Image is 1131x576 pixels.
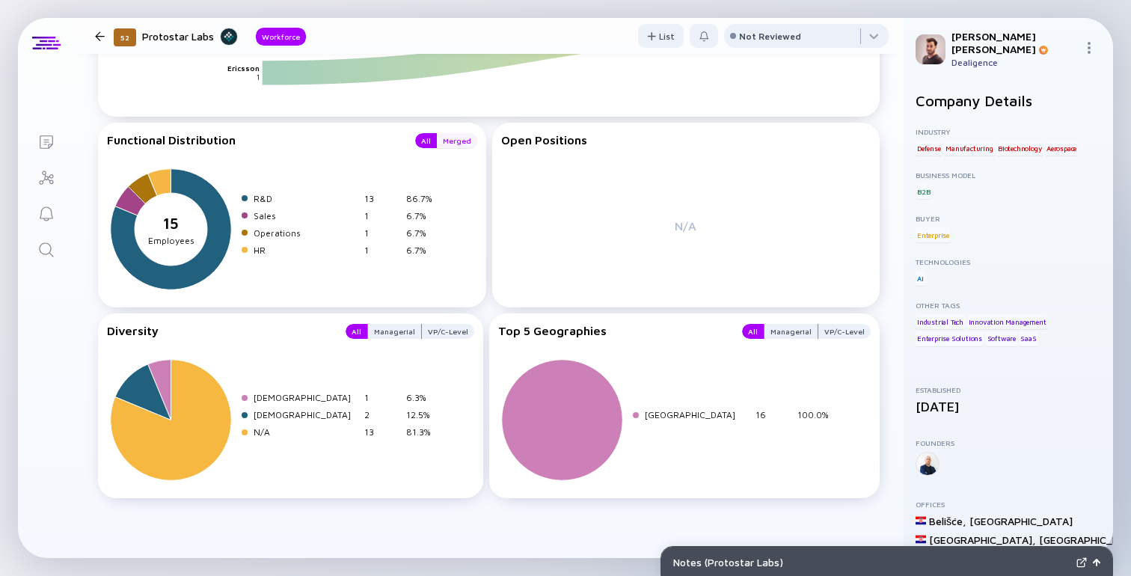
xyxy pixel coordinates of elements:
div: N/A [501,158,871,294]
a: Investor Map [18,159,74,194]
button: VP/C-Level [422,324,474,339]
div: 1 [364,392,400,403]
div: R&D [254,193,358,204]
div: Workforce [256,29,306,44]
div: 13 [364,193,400,204]
div: Belišće , [929,515,966,527]
div: Managerial [368,324,421,339]
button: Managerial [764,324,818,339]
div: [PERSON_NAME] [PERSON_NAME] [951,30,1077,55]
div: [DEMOGRAPHIC_DATA] [254,392,358,403]
img: Expand Notes [1076,557,1087,568]
div: Biotechnology [996,141,1043,156]
div: Top 5 Geographies [498,324,728,339]
div: Protostar Labs [142,27,238,46]
div: 16 [755,409,791,420]
div: HR [254,245,358,256]
div: Notes ( Protostar Labs ) [673,556,1070,569]
div: Enterprise Solutions [916,331,984,346]
div: [DATE] [916,399,1101,414]
div: 12.5% [406,409,442,420]
img: Menu [1083,42,1095,54]
div: Manufacturing [944,141,994,156]
div: Founders [916,438,1101,447]
button: List [638,24,684,48]
div: 86.7% [406,193,442,204]
div: 13 [364,426,400,438]
div: Technologies [916,257,1101,266]
div: Buyer [916,214,1101,223]
div: 6.7% [406,245,442,256]
button: VP/C-Level [818,324,871,339]
div: Operations [254,227,358,239]
div: 100.0% [797,409,833,420]
div: [GEOGRAPHIC_DATA] , [929,533,1036,546]
button: All [415,133,437,148]
div: B2B [916,184,931,199]
div: Established [916,385,1101,394]
a: Lists [18,123,74,159]
div: 6.7% [406,210,442,221]
a: Reminders [18,194,74,230]
div: Open Positions [501,133,871,147]
img: Open Notes [1093,559,1100,566]
div: Defense [916,141,942,156]
div: Aerospace [1045,141,1078,156]
div: SaaS [1019,331,1037,346]
button: All [742,324,764,339]
img: Croatia Flag [916,515,926,526]
div: Enterprise [916,227,951,242]
div: 1 [364,210,400,221]
div: 6.3% [406,392,442,403]
img: Croatia Flag [916,534,926,545]
div: Diversity [107,324,331,339]
div: Functional Distribution [107,133,400,148]
div: 1 [364,245,400,256]
tspan: Employees [148,235,194,246]
div: Business Model [916,171,1101,180]
div: [GEOGRAPHIC_DATA] [645,409,750,420]
div: Sales [254,210,358,221]
div: AI [916,271,925,286]
button: All [346,324,367,339]
img: Gil Profile Picture [916,34,945,64]
div: 1 [364,227,400,239]
div: 52 [114,28,136,46]
div: Software [986,331,1017,346]
div: Industry [916,127,1101,136]
div: 2 [364,409,400,420]
div: Not Reviewed [739,31,801,42]
button: Merged [437,133,477,148]
button: Managerial [367,324,422,339]
button: Workforce [256,28,306,46]
div: Innovation Management [967,314,1048,329]
h2: Company Details [916,92,1101,109]
text: 1 [257,73,260,82]
div: Other Tags [916,301,1101,310]
tspan: 15 [163,214,179,232]
div: Industrial Tech [916,314,965,329]
a: Search [18,230,74,266]
div: 81.3% [406,426,442,438]
div: [GEOGRAPHIC_DATA] [969,515,1073,527]
div: [DEMOGRAPHIC_DATA] [254,409,358,420]
div: N/A [254,426,358,438]
div: 6.7% [406,227,442,239]
div: List [638,25,684,48]
div: Dealigence [951,57,1077,68]
div: Managerial [764,324,818,339]
div: Offices [916,500,1101,509]
text: Ericsson [227,64,260,73]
